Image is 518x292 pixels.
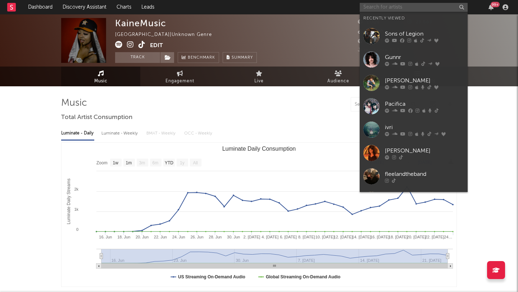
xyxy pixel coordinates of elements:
text: 18. Jun [117,235,130,239]
a: Sons of Legion [360,24,468,48]
text: 12. [DATE] [334,235,353,239]
span: Total Artist Consumption [61,113,132,122]
button: 99+ [489,4,494,10]
text: Zoom [96,160,108,165]
text: 1y [180,160,185,165]
text: 1w [113,160,119,165]
text: 24… [444,235,452,239]
a: fleelandtheband [360,165,468,188]
span: Benchmark [188,54,215,62]
text: 22. [DATE] [425,235,444,239]
text: 16. Jun [99,235,112,239]
span: 4,446 Monthly Listeners [358,39,424,44]
div: [GEOGRAPHIC_DATA] | Unknown Genre [115,31,220,39]
text: 14. [DATE] [352,235,371,239]
text: 0 [76,227,78,232]
text: YTD [165,160,173,165]
span: Engagement [165,77,194,86]
text: 22. Jun [154,235,167,239]
span: Live [254,77,264,86]
div: KaineMusic [115,18,166,28]
text: 20. Jun [136,235,149,239]
a: Audience [299,67,378,86]
a: [PERSON_NAME] [360,141,468,165]
div: Luminate - Weekly [101,127,139,140]
text: 16. [DATE] [370,235,389,239]
div: Luminate - Daily [61,127,94,140]
span: Music [94,77,108,86]
input: Search by song name or URL [351,102,427,108]
text: 30. Jun [227,235,240,239]
div: Gunnr [385,53,464,61]
div: Sons of Legion [385,29,464,38]
text: 6. [DATE] [280,235,297,239]
text: 8. [DATE] [298,235,315,239]
span: 44,100 [358,29,383,34]
text: 2. [DATE] [244,235,260,239]
text: Global Streaming On-Demand Audio [266,274,341,279]
div: ivri [385,123,464,132]
a: Benchmark [178,52,219,63]
text: 20. [DATE] [407,235,426,239]
text: 3m [139,160,145,165]
span: 1,006 [358,20,380,24]
a: Music [61,67,140,86]
span: Audience [327,77,349,86]
input: Search for artists [360,3,468,12]
a: Pacifica [360,95,468,118]
text: Luminate Daily Streams [66,178,71,224]
button: Summary [223,52,257,63]
text: 24. Jun [172,235,185,239]
text: Luminate Daily Consumption [222,146,296,152]
text: 2k [74,187,78,191]
text: 10. [DATE] [315,235,335,239]
text: 18. [DATE] [388,235,408,239]
button: Track [115,52,160,63]
svg: Luminate Daily Consumption [62,143,456,287]
span: Summary [232,56,253,60]
a: [PERSON_NAME] [360,71,468,95]
text: 28. Jun [209,235,222,239]
a: Willowake [360,188,468,211]
text: 1k [74,207,78,211]
text: US Streaming On-Demand Audio [178,274,245,279]
div: Recently Viewed [363,14,464,23]
a: Gunnr [360,48,468,71]
text: 6m [153,160,159,165]
button: Edit [150,41,163,50]
span: Jump Score: 81.2 [358,48,400,53]
a: ivri [360,118,468,141]
div: Pacifica [385,100,464,108]
text: 1m [126,160,132,165]
div: [PERSON_NAME] [385,146,464,155]
text: All [193,160,197,165]
text: 4. [DATE] [262,235,278,239]
text: 26. Jun [190,235,203,239]
div: fleelandtheband [385,170,464,178]
a: Engagement [140,67,219,86]
div: [PERSON_NAME] [385,76,464,85]
div: 99 + [491,2,500,7]
a: Live [219,67,299,86]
